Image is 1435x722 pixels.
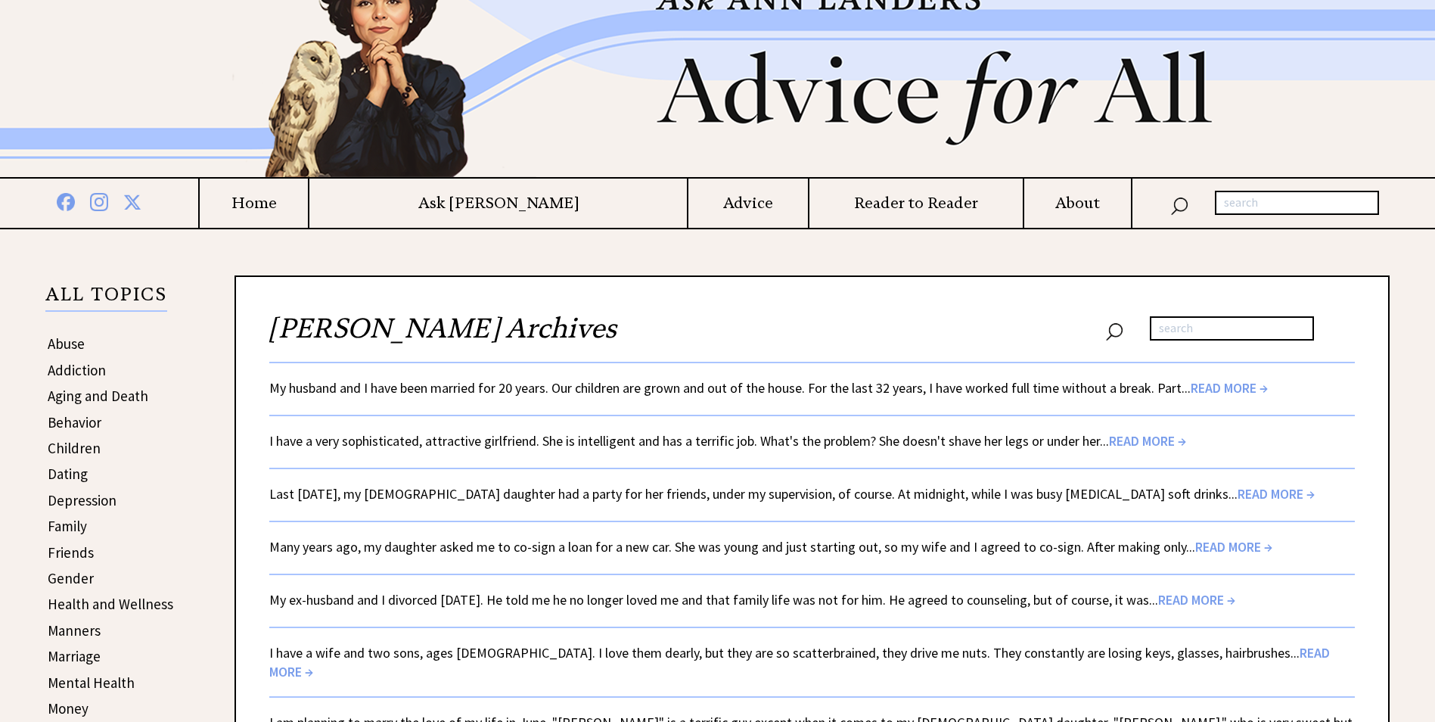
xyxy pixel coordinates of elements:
[1191,379,1268,397] span: READ MORE →
[48,361,106,379] a: Addiction
[48,595,173,613] a: Health and Wellness
[48,674,135,692] a: Mental Health
[48,647,101,665] a: Marriage
[269,538,1272,556] a: Many years ago, my daughter asked me to co-sign a loan for a new car. She was young and just star...
[123,191,141,211] img: x%20blue.png
[1158,591,1235,608] span: READ MORE →
[1238,485,1315,503] span: READ MORE →
[1105,319,1123,341] img: search_nav.png
[1150,316,1314,341] input: search
[48,439,101,457] a: Children
[48,465,88,483] a: Dating
[48,569,94,587] a: Gender
[48,491,116,509] a: Depression
[90,190,108,211] img: instagram%20blue.png
[809,194,1023,213] a: Reader to Reader
[48,517,87,535] a: Family
[48,335,85,353] a: Abuse
[269,310,1355,362] h2: [PERSON_NAME] Archives
[45,286,167,312] p: ALL TOPICS
[48,543,94,562] a: Friends
[48,621,101,640] a: Manners
[1024,194,1131,213] a: About
[48,413,101,431] a: Behavior
[1170,194,1188,216] img: search_nav.png
[269,644,1330,680] a: I have a wife and two sons, ages [DEMOGRAPHIC_DATA]. I love them dearly, but they are so scatterb...
[269,485,1315,503] a: Last [DATE], my [DEMOGRAPHIC_DATA] daughter had a party for her friends, under my supervision, of...
[1195,538,1272,556] span: READ MORE →
[269,379,1268,397] a: My husband and I have been married for 20 years. Our children are grown and out of the house. For...
[1215,191,1379,215] input: search
[48,387,148,405] a: Aging and Death
[309,194,687,213] a: Ask [PERSON_NAME]
[48,699,89,717] a: Money
[269,432,1186,450] a: I have a very sophisticated, attractive girlfriend. She is intelligent and has a terrific job. Wh...
[1109,432,1186,450] span: READ MORE →
[269,591,1235,608] a: My ex-husband and I divorced [DATE]. He told me he no longer loved me and that family life was no...
[57,190,75,211] img: facebook%20blue.png
[200,194,308,213] a: Home
[688,194,807,213] a: Advice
